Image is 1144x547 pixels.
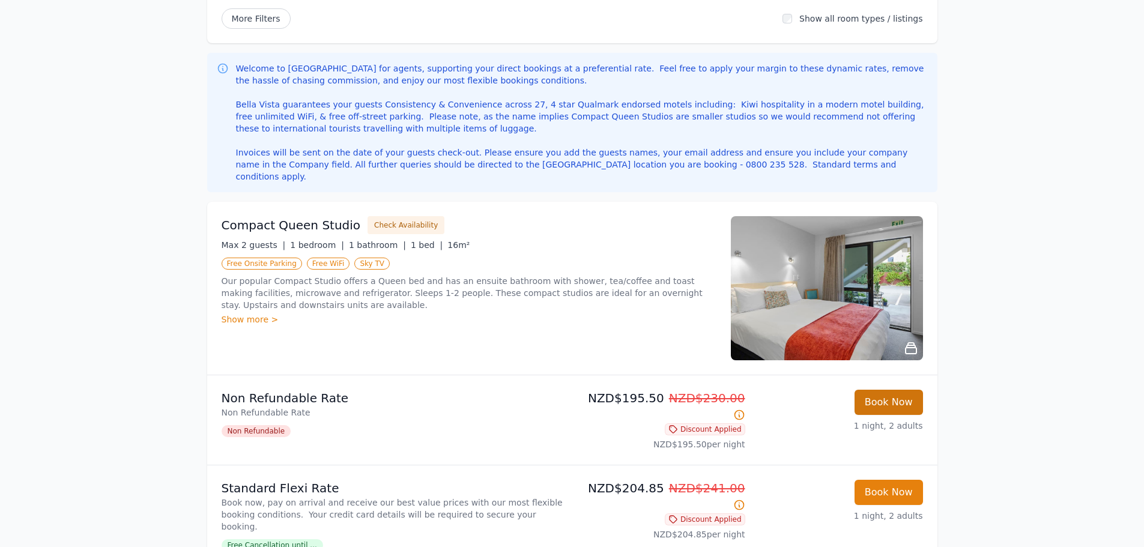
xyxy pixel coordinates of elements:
[222,258,302,270] span: Free Onsite Parking
[349,240,406,250] span: 1 bathroom |
[669,481,745,495] span: NZD$241.00
[354,258,390,270] span: Sky TV
[665,423,745,435] span: Discount Applied
[755,420,923,432] p: 1 night, 2 adults
[577,438,745,450] p: NZD$195.50 per night
[290,240,344,250] span: 1 bedroom |
[577,480,745,513] p: NZD$204.85
[222,8,291,29] span: More Filters
[411,240,443,250] span: 1 bed |
[222,217,361,234] h3: Compact Queen Studio
[855,480,923,505] button: Book Now
[236,62,928,183] p: Welcome to [GEOGRAPHIC_DATA] for agents, supporting your direct bookings at a preferential rate. ...
[222,406,567,419] p: Non Refundable Rate
[222,240,286,250] span: Max 2 guests |
[799,14,922,23] label: Show all room types / listings
[222,275,716,311] p: Our popular Compact Studio offers a Queen bed and has an ensuite bathroom with shower, tea/coffee...
[855,390,923,415] button: Book Now
[307,258,350,270] span: Free WiFi
[447,240,470,250] span: 16m²
[222,425,291,437] span: Non Refundable
[222,497,567,533] p: Book now, pay on arrival and receive our best value prices with our most flexible booking conditi...
[665,513,745,525] span: Discount Applied
[222,480,567,497] p: Standard Flexi Rate
[222,313,716,325] div: Show more >
[755,510,923,522] p: 1 night, 2 adults
[368,216,444,234] button: Check Availability
[577,390,745,423] p: NZD$195.50
[577,528,745,540] p: NZD$204.85 per night
[222,390,567,406] p: Non Refundable Rate
[669,391,745,405] span: NZD$230.00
